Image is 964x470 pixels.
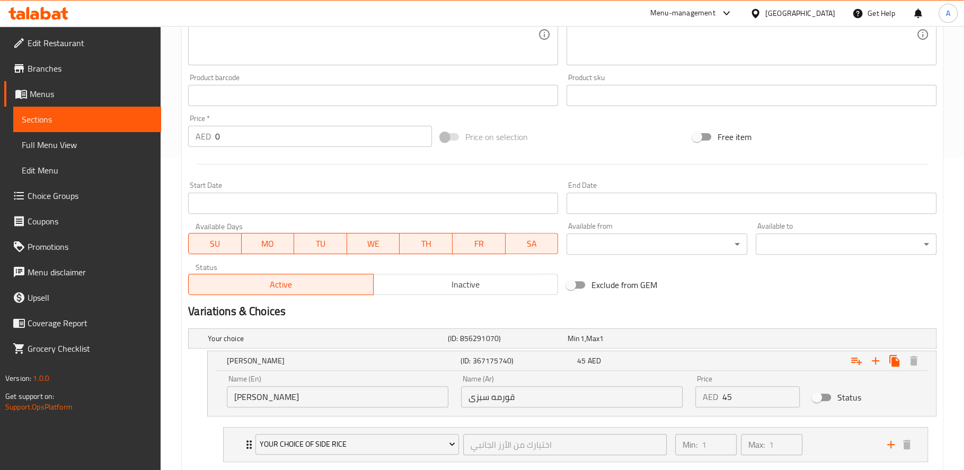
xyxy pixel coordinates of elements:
[847,351,866,370] button: Add choice group
[28,37,153,49] span: Edit Restaurant
[883,437,899,452] button: add
[28,266,153,278] span: Menu disclaimer
[347,233,400,254] button: WE
[255,434,459,455] button: Your Choice Of Side Rice
[13,107,161,132] a: Sections
[461,386,683,407] input: Enter name Ar
[242,233,295,254] button: MO
[580,332,585,345] span: 1
[260,438,455,451] span: Your Choice Of Side Rice
[30,88,153,100] span: Menus
[4,259,161,285] a: Menu disclaimer
[5,400,73,414] a: Support.OpsPlatform
[4,336,161,361] a: Grocery Checklist
[4,56,161,81] a: Branches
[189,329,936,348] div: Expand
[568,332,580,345] span: Min
[28,240,153,253] span: Promotions
[28,291,153,304] span: Upsell
[22,138,153,151] span: Full Menu View
[718,130,751,143] span: Free item
[13,158,161,183] a: Edit Menu
[567,233,747,255] div: ​
[899,437,915,452] button: delete
[457,236,501,251] span: FR
[866,351,885,370] button: Add new choice
[837,391,861,404] span: Status
[196,130,211,143] p: AED
[351,236,396,251] span: WE
[208,351,936,370] div: Expand
[294,233,347,254] button: TU
[208,333,444,344] h5: Your choice
[246,236,290,251] span: MO
[567,85,936,106] input: Please enter product sku
[188,233,241,254] button: SU
[588,354,601,368] span: AED
[591,278,657,291] span: Exclude from GEM
[227,355,456,366] h5: [PERSON_NAME]
[188,303,936,319] h2: Variations & Choices
[28,62,153,75] span: Branches
[193,277,369,292] span: Active
[765,7,835,19] div: [GEOGRAPHIC_DATA]
[748,438,765,451] p: Max:
[577,354,586,368] span: 45
[33,371,49,385] span: 1.0.0
[404,236,448,251] span: TH
[224,428,927,462] div: Expand
[4,234,161,259] a: Promotions
[373,274,558,295] button: Inactive
[22,164,153,177] span: Edit Menu
[574,10,916,60] textarea: يخنة أعشاب مع فاصوليا والأرز
[215,423,936,466] li: Expand
[188,85,558,106] input: Please enter product barcode
[650,7,715,20] div: Menu-management
[4,310,161,336] a: Coverage Report
[703,390,718,403] p: AED
[193,236,237,251] span: SU
[4,30,161,56] a: Edit Restaurant
[4,81,161,107] a: Menus
[298,236,343,251] span: TU
[722,386,800,407] input: Please enter price
[215,126,432,147] input: Please enter price
[28,317,153,329] span: Coverage Report
[188,274,373,295] button: Active
[599,332,604,345] span: 1
[5,371,31,385] span: Version:
[506,233,559,254] button: SA
[22,113,153,126] span: Sections
[568,333,683,344] div: ,
[378,277,554,292] span: Inactive
[28,189,153,202] span: Choice Groups
[28,342,153,355] span: Grocery Checklist
[453,233,506,254] button: FR
[28,215,153,228] span: Coupons
[196,10,538,60] textarea: Herb stew with beans and rice
[904,351,923,370] button: Delete Ghorme Sabzi
[13,132,161,158] a: Full Menu View
[5,389,54,403] span: Get support on:
[448,333,563,344] h5: (ID: 856291070)
[885,351,904,370] button: Clone new choice
[756,233,936,255] div: ​
[586,332,599,345] span: Max
[461,355,573,366] h5: (ID: 367175740)
[227,386,448,407] input: Enter name En
[946,7,950,19] span: A
[510,236,554,251] span: SA
[4,285,161,310] a: Upsell
[465,130,528,143] span: Price on selection
[4,208,161,234] a: Coupons
[683,438,697,451] p: Min:
[4,183,161,208] a: Choice Groups
[400,233,453,254] button: TH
